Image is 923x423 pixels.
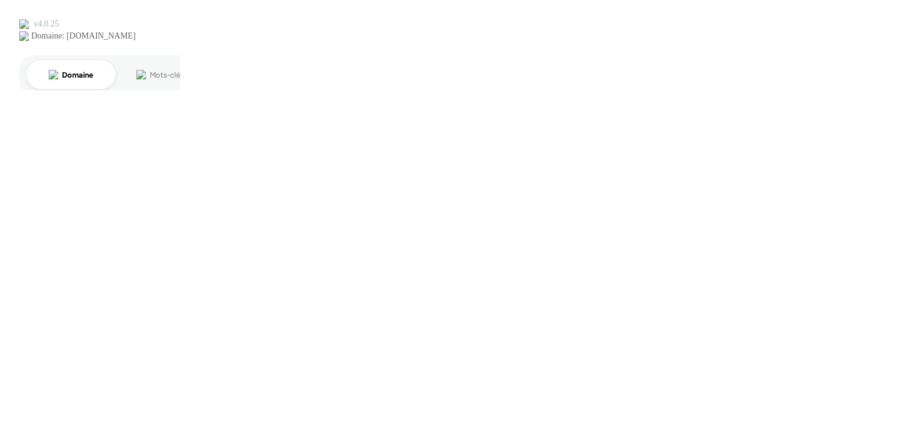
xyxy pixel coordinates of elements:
img: tab_keywords_by_traffic_grey.svg [136,70,146,79]
div: Domaine: [DOMAIN_NAME] [31,31,136,41]
img: logo_orange.svg [19,19,29,29]
div: Mots-clés [150,71,184,79]
div: v 4.0.25 [34,19,59,29]
img: website_grey.svg [19,31,29,41]
img: tab_domain_overview_orange.svg [49,70,58,79]
div: Domaine [62,71,93,79]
